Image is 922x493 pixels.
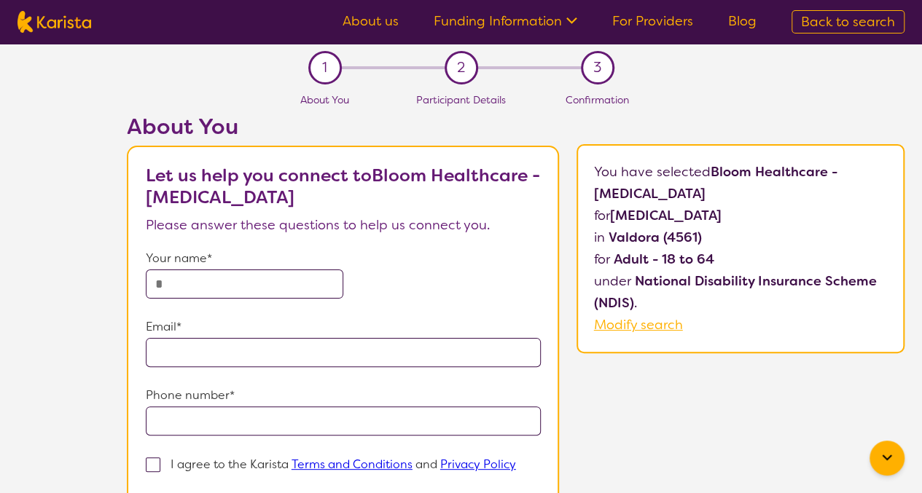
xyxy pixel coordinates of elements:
[292,457,413,472] a: Terms and Conditions
[614,251,714,268] b: Adult - 18 to 64
[612,12,693,30] a: For Providers
[792,10,905,33] a: Back to search
[728,12,757,30] a: Blog
[566,93,629,106] span: Confirmation
[17,11,91,33] img: Karista logo
[594,248,888,270] p: for
[594,205,888,226] p: for
[609,229,702,246] b: Valdora (4561)
[610,207,722,224] b: [MEDICAL_DATA]
[440,457,516,472] a: Privacy Policy
[127,114,559,140] h2: About You
[594,316,683,334] a: Modify search
[146,316,541,338] p: Email*
[457,57,465,79] span: 2
[594,226,888,248] p: in
[300,93,349,106] span: About You
[594,163,837,202] b: Bloom Healthcare - [MEDICAL_DATA]
[594,270,888,314] p: under .
[801,13,895,31] span: Back to search
[171,457,516,472] p: I agree to the Karista and
[593,57,601,79] span: 3
[322,57,327,79] span: 1
[146,384,541,406] p: Phone number*
[434,12,577,30] a: Funding Information
[146,164,540,209] b: Let us help you connect to Bloom Healthcare - [MEDICAL_DATA]
[343,12,399,30] a: About us
[594,161,888,336] p: You have selected
[594,272,877,312] b: National Disability Insurance Scheme (NDIS)
[416,93,506,106] span: Participant Details
[146,248,541,269] p: Your name*
[146,214,541,236] p: Please answer these questions to help us connect you.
